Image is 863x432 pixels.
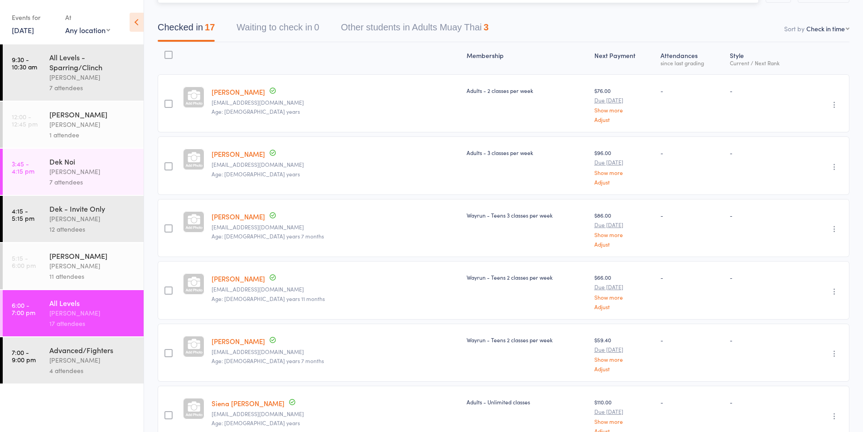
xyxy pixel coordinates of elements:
[212,107,300,115] span: Age: [DEMOGRAPHIC_DATA] years
[12,160,34,175] time: 3:45 - 4:15 pm
[49,204,136,214] div: Dek - Invite Only
[12,113,38,127] time: 12:00 - 12:45 pm
[594,232,653,238] a: Show more
[467,398,587,406] div: Adults - Unlimited classes
[212,274,265,283] a: [PERSON_NAME]
[49,166,136,177] div: [PERSON_NAME]
[661,211,723,219] div: -
[594,273,653,309] div: $66.00
[594,159,653,165] small: Due [DATE]
[594,179,653,185] a: Adjust
[212,349,459,355] small: bryahjean@gmail.com
[212,411,459,417] small: dpeters@aussiebb.com.au
[212,286,459,292] small: fionaal@hotmail.com
[467,149,587,156] div: Adults - 3 classes per week
[661,336,723,344] div: -
[12,10,56,25] div: Events for
[49,271,136,282] div: 11 attendees
[65,25,110,35] div: Any location
[49,156,136,166] div: Dek Noi
[49,355,136,365] div: [PERSON_NAME]
[49,119,136,130] div: [PERSON_NAME]
[463,46,591,70] div: Membership
[594,356,653,362] a: Show more
[594,336,653,372] div: $59.40
[65,10,110,25] div: At
[12,25,34,35] a: [DATE]
[594,211,653,247] div: $86.00
[49,130,136,140] div: 1 attendee
[730,60,800,66] div: Current / Next Rank
[730,398,800,406] div: -
[594,294,653,300] a: Show more
[49,345,136,355] div: Advanced/Fighters
[212,161,459,168] small: harleewew@yahoo.com
[49,72,136,83] div: [PERSON_NAME]
[49,261,136,271] div: [PERSON_NAME]
[726,46,804,70] div: Style
[212,232,324,240] span: Age: [DEMOGRAPHIC_DATA] years 7 months
[212,357,324,364] span: Age: [DEMOGRAPHIC_DATA] years 7 months
[212,149,265,159] a: [PERSON_NAME]
[594,97,653,103] small: Due [DATE]
[661,273,723,281] div: -
[594,107,653,113] a: Show more
[661,87,723,94] div: -
[3,102,144,148] a: 12:00 -12:45 pm[PERSON_NAME][PERSON_NAME]1 attendee
[730,149,800,156] div: -
[730,273,800,281] div: -
[3,149,144,195] a: 3:45 -4:15 pmDek Noi[PERSON_NAME]7 attendees
[49,52,136,72] div: All Levels - Sparring/Clinch
[483,22,488,32] div: 3
[341,18,489,42] button: Other students in Adults Muay Thai3
[730,336,800,344] div: -
[467,336,587,344] div: Wayrun - Teens 2 classes per week
[661,398,723,406] div: -
[594,222,653,228] small: Due [DATE]
[12,56,37,70] time: 9:30 - 10:30 am
[661,149,723,156] div: -
[594,366,653,372] a: Adjust
[49,177,136,187] div: 7 attendees
[730,211,800,219] div: -
[212,170,300,178] span: Age: [DEMOGRAPHIC_DATA] years
[657,46,726,70] div: Atten­dances
[594,241,653,247] a: Adjust
[594,418,653,424] a: Show more
[205,22,215,32] div: 17
[594,87,653,122] div: $76.00
[49,109,136,119] div: [PERSON_NAME]
[158,18,215,42] button: Checked in17
[12,301,35,316] time: 6:00 - 7:00 pm
[212,295,325,302] span: Age: [DEMOGRAPHIC_DATA] years 11 months
[212,224,459,230] small: 73bootneck@gmail.com
[49,214,136,224] div: [PERSON_NAME]
[3,337,144,383] a: 7:00 -9:00 pmAdvanced/Fighters[PERSON_NAME]4 attendees
[591,46,657,70] div: Next Payment
[467,273,587,281] div: Wayrun - Teens 2 classes per week
[49,298,136,308] div: All Levels
[730,87,800,94] div: -
[49,318,136,329] div: 17 attendees
[49,83,136,93] div: 7 attendees
[594,346,653,353] small: Due [DATE]
[236,18,319,42] button: Waiting to check in0
[314,22,319,32] div: 0
[12,349,36,363] time: 7:00 - 9:00 pm
[49,308,136,318] div: [PERSON_NAME]
[49,224,136,234] div: 12 attendees
[594,304,653,310] a: Adjust
[467,211,587,219] div: Wayrun - Teens 3 classes per week
[467,87,587,94] div: Adults - 2 classes per week
[12,254,36,269] time: 5:15 - 6:00 pm
[594,116,653,122] a: Adjust
[212,398,284,408] a: Siena [PERSON_NAME]
[806,24,845,33] div: Check in time
[212,87,265,97] a: [PERSON_NAME]
[49,365,136,376] div: 4 attendees
[212,419,300,427] span: Age: [DEMOGRAPHIC_DATA] years
[594,170,653,175] a: Show more
[594,149,653,184] div: $96.00
[3,243,144,289] a: 5:15 -6:00 pm[PERSON_NAME][PERSON_NAME]11 attendees
[661,60,723,66] div: since last grading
